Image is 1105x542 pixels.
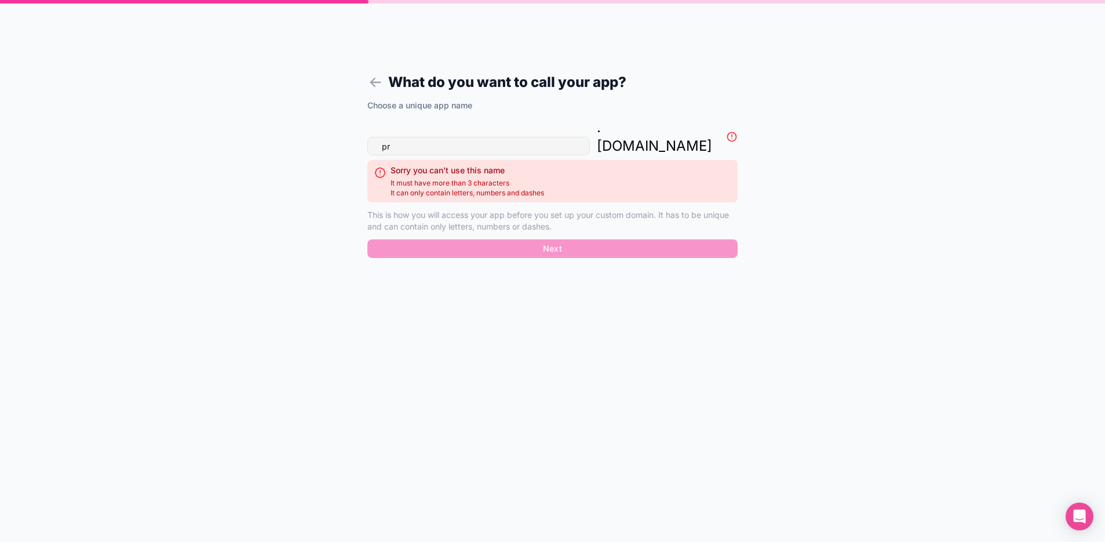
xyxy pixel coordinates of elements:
[367,209,738,232] p: This is how you will access your app before you set up your custom domain. It has to be unique an...
[367,100,472,111] label: Choose a unique app name
[1066,503,1093,530] div: Open Intercom Messenger
[367,137,590,155] input: prema
[367,72,738,93] h1: What do you want to call your app?
[391,179,544,188] span: It must have more than 3 characters
[391,188,544,198] span: It can only contain letters, numbers and dashes
[597,118,712,155] p: . [DOMAIN_NAME]
[391,165,544,176] h2: Sorry you can't use this name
